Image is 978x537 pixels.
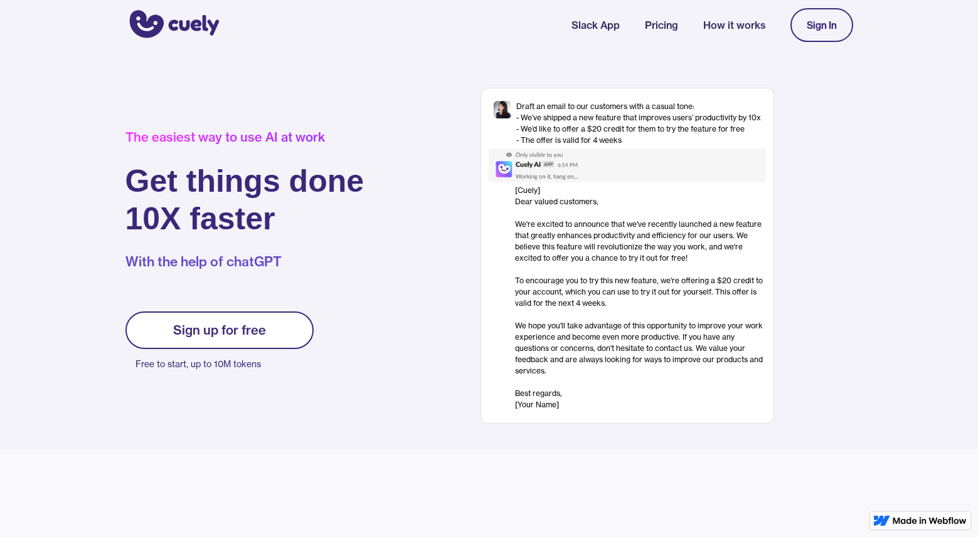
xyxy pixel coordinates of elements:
div: Draft an email to our customers with a casual tone: - We’ve shipped a new feature that improves u... [516,101,761,146]
h1: Get things done 10X faster [125,162,364,237]
a: Slack App [571,18,620,33]
div: Sign up for free [173,323,266,338]
div: The easiest way to use AI at work [125,130,364,145]
a: How it works [703,18,765,33]
a: Sign up for free [125,311,314,349]
a: home [125,2,220,48]
div: [Cuely] Dear valued customers, ‍ We're excited to announce that we've recently launched a new fea... [515,185,766,410]
a: Sign In [790,8,853,42]
p: Free to start, up to 10M tokens [136,355,314,373]
p: With the help of chatGPT [125,253,364,271]
img: Made in Webflow [893,517,967,524]
a: Pricing [645,18,678,33]
div: Sign In [807,19,837,31]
